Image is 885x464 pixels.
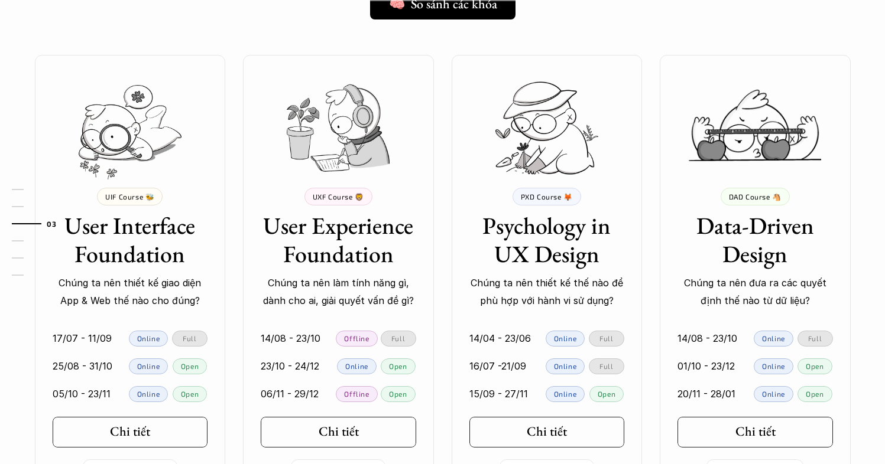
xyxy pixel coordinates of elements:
[389,362,407,370] p: Open
[261,417,416,447] a: Chi tiết
[53,274,208,310] p: Chúng ta nên thiết kế giao diện App & Web thế nào cho đúng?
[554,362,577,370] p: Online
[599,362,613,370] p: Full
[261,385,319,403] p: 06/11 - 29/12
[469,385,528,403] p: 15/09 - 27/11
[12,217,68,231] a: 03
[735,424,776,439] h5: Chi tiết
[110,424,150,439] h5: Chi tiết
[554,390,577,398] p: Online
[181,362,199,370] p: Open
[105,192,154,201] p: UIF Course 🐝
[806,362,824,370] p: Open
[469,274,625,310] p: Chúng ta nên thiết kế thế nào để phù hợp với hành vi sử dụng?
[137,390,160,398] p: Online
[469,211,625,268] h3: Psychology in UX Design
[598,390,615,398] p: Open
[677,211,833,268] h3: Data-Driven Design
[762,362,785,370] p: Online
[389,390,407,398] p: Open
[137,362,160,370] p: Online
[527,424,567,439] h5: Chi tiết
[261,357,319,375] p: 23/10 - 24/12
[599,334,613,342] p: Full
[677,357,735,375] p: 01/10 - 23/12
[344,334,369,342] p: Offline
[677,329,737,347] p: 14/08 - 23/10
[261,274,416,310] p: Chúng ta nên làm tính năng gì, dành cho ai, giải quyết vấn đề gì?
[677,385,735,403] p: 20/11 - 28/01
[183,334,196,342] p: Full
[261,211,416,268] h3: User Experience Foundation
[53,211,208,268] h3: User Interface Foundation
[521,192,573,201] p: PXD Course 🦊
[729,192,782,201] p: DAD Course 🐴
[345,362,368,370] p: Online
[313,192,364,201] p: UXF Course 🦁
[319,424,359,439] h5: Chi tiết
[554,334,577,342] p: Online
[344,390,369,398] p: Offline
[808,334,822,342] p: Full
[47,219,56,227] strong: 03
[53,417,208,447] a: Chi tiết
[677,274,833,310] p: Chúng ta nên đưa ra các quyết định thế nào từ dữ liệu?
[391,334,405,342] p: Full
[137,334,160,342] p: Online
[261,329,320,347] p: 14/08 - 23/10
[181,390,199,398] p: Open
[469,357,526,375] p: 16/07 -21/09
[469,417,625,447] a: Chi tiết
[806,390,824,398] p: Open
[469,329,531,347] p: 14/04 - 23/06
[762,334,785,342] p: Online
[762,390,785,398] p: Online
[677,417,833,447] a: Chi tiết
